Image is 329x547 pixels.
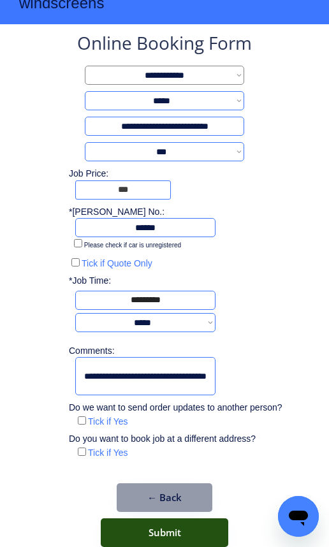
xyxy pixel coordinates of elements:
div: *Job Time: [69,275,119,288]
div: Online Booking Form [77,31,252,59]
button: ← Back [117,483,212,512]
label: Tick if Quote Only [82,258,152,268]
div: Job Price: [69,168,273,180]
iframe: Button to launch messaging window [278,496,319,537]
div: *[PERSON_NAME] No.: [69,206,164,219]
label: Tick if Yes [88,416,128,427]
label: Tick if Yes [88,448,128,458]
div: Do you want to book job at a different address? [69,433,265,446]
label: Please check if car is unregistered [84,242,181,249]
button: Submit [101,518,228,547]
div: Do we want to send order updates to another person? [69,402,282,414]
div: Comments: [69,345,119,358]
